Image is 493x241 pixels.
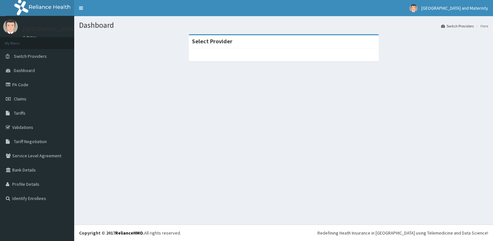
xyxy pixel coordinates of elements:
[79,230,144,236] strong: Copyright © 2017 .
[192,37,232,45] strong: Select Provider
[421,5,488,11] span: [GEOGRAPHIC_DATA] and Maternity
[317,230,488,236] div: Redefining Heath Insurance in [GEOGRAPHIC_DATA] using Telemedicine and Data Science!
[14,68,35,73] span: Dashboard
[474,23,488,29] li: Here
[441,23,474,29] a: Switch Providers
[23,26,112,32] p: [GEOGRAPHIC_DATA] and Maternity
[23,35,38,40] a: Online
[409,4,418,12] img: User Image
[115,230,143,236] a: RelianceHMO
[74,225,493,241] footer: All rights reserved.
[14,96,26,102] span: Claims
[14,53,47,59] span: Switch Providers
[14,110,25,116] span: Tariffs
[3,19,18,34] img: User Image
[79,21,488,29] h1: Dashboard
[14,139,47,144] span: Tariff Negotiation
